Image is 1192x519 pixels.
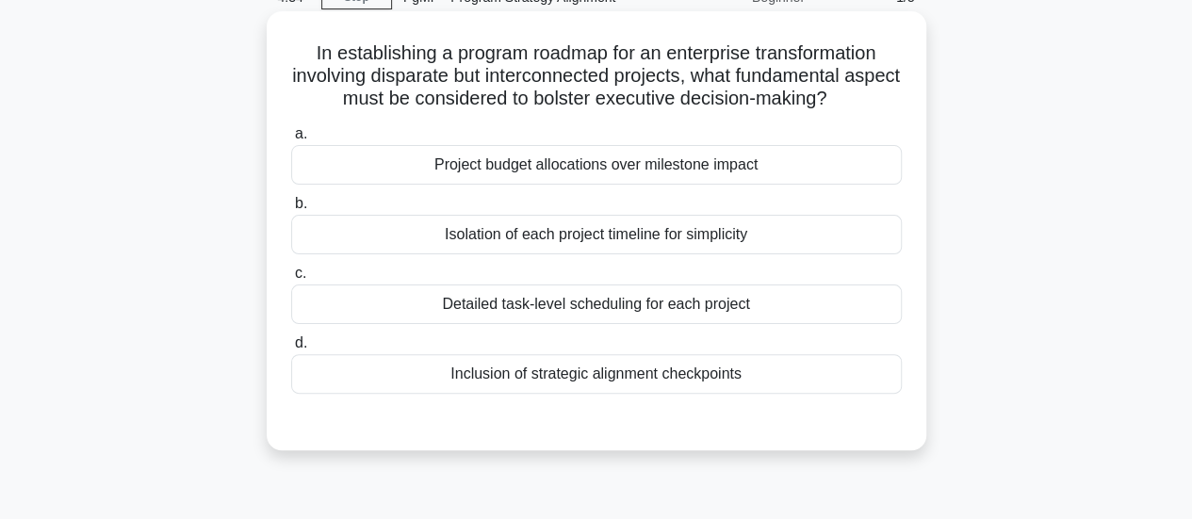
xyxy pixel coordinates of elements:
[295,334,307,350] span: d.
[295,125,307,141] span: a.
[291,145,902,185] div: Project budget allocations over milestone impact
[291,354,902,394] div: Inclusion of strategic alignment checkpoints
[295,195,307,211] span: b.
[289,41,904,111] h5: In establishing a program roadmap for an enterprise transformation involving disparate but interc...
[291,284,902,324] div: Detailed task-level scheduling for each project
[295,265,306,281] span: c.
[291,215,902,254] div: Isolation of each project timeline for simplicity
